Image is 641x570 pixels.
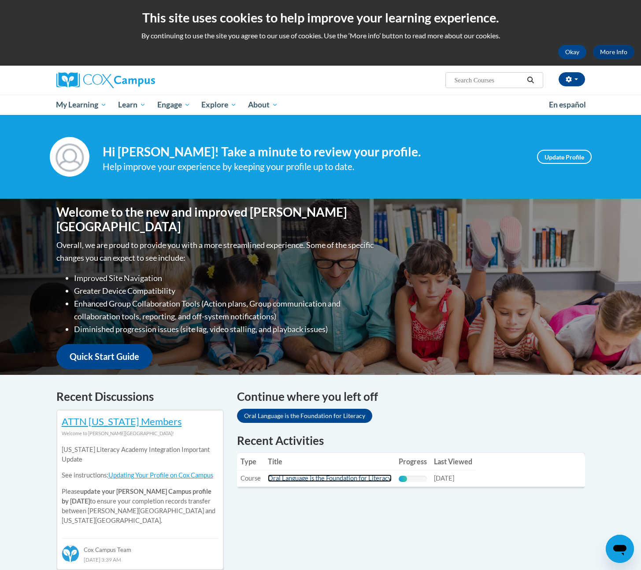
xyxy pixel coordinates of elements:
p: [US_STATE] Literacy Academy Integration Important Update [62,445,219,464]
div: Welcome to [PERSON_NAME][GEOGRAPHIC_DATA]! [62,429,219,438]
span: My Learning [56,100,107,110]
h4: Hi [PERSON_NAME]! Take a minute to review your profile. [103,144,524,159]
input: Search Courses [453,75,524,85]
span: Course [241,474,261,482]
li: Enhanced Group Collaboration Tools (Action plans, Group communication and collaboration tools, re... [74,297,376,323]
button: Search [524,75,537,85]
th: Title [264,453,395,470]
a: Update Profile [537,150,592,164]
span: Learn [118,100,146,110]
button: Okay [558,45,586,59]
img: Profile Image [50,137,89,177]
p: By continuing to use the site you agree to our use of cookies. Use the ‘More info’ button to read... [7,31,634,41]
a: En español [543,96,592,114]
th: Last Viewed [430,453,476,470]
th: Type [237,453,264,470]
a: Engage [152,95,196,115]
a: My Learning [51,95,113,115]
p: See instructions: [62,470,219,480]
span: [DATE] [434,474,454,482]
li: Diminished progression issues (site lag, video stalling, and playback issues) [74,323,376,336]
h2: This site uses cookies to help improve your learning experience. [7,9,634,26]
h1: Welcome to the new and improved [PERSON_NAME][GEOGRAPHIC_DATA] [56,205,376,234]
span: About [248,100,278,110]
img: Cox Campus Team [62,545,79,563]
a: ATTN [US_STATE] Members [62,415,182,427]
p: Overall, we are proud to provide you with a more streamlined experience. Some of the specific cha... [56,239,376,264]
div: Progress, % [399,476,407,482]
li: Greater Device Compatibility [74,285,376,297]
a: Quick Start Guide [56,344,152,369]
button: Account Settings [559,72,585,86]
div: Main menu [43,95,598,115]
th: Progress [395,453,430,470]
b: update your [PERSON_NAME] Campus profile by [DATE] [62,488,211,505]
div: [DATE] 3:39 AM [62,555,219,564]
h4: Continue where you left off [237,388,585,405]
h4: Recent Discussions [56,388,224,405]
a: Updating Your Profile on Cox Campus [108,471,213,479]
a: Learn [112,95,152,115]
img: Cox Campus [56,72,155,88]
li: Improved Site Navigation [74,272,376,285]
a: Oral Language is the Foundation for Literacy [268,474,392,482]
a: About [242,95,284,115]
a: More Info [593,45,634,59]
div: Cox Campus Team [62,538,219,554]
span: En español [549,100,586,109]
span: Engage [157,100,190,110]
div: Help improve your experience by keeping your profile up to date. [103,159,524,174]
a: Oral Language is the Foundation for Literacy [237,409,372,423]
span: Explore [201,100,237,110]
iframe: Button to launch messaging window [606,535,634,563]
a: Cox Campus [56,72,224,88]
h1: Recent Activities [237,433,585,448]
a: Explore [196,95,242,115]
div: Please to ensure your completion records transfer between [PERSON_NAME][GEOGRAPHIC_DATA] and [US_... [62,438,219,532]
